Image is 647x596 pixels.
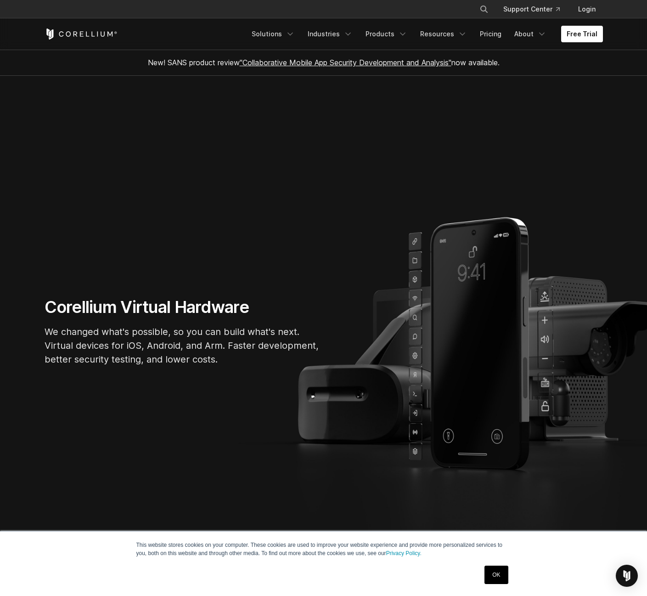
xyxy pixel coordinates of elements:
p: This website stores cookies on your computer. These cookies are used to improve your website expe... [136,541,511,557]
a: Resources [415,26,473,42]
a: Free Trial [561,26,603,42]
h1: Corellium Virtual Hardware [45,297,320,318]
div: Navigation Menu [468,1,603,17]
button: Search [476,1,492,17]
p: We changed what's possible, so you can build what's next. Virtual devices for iOS, Android, and A... [45,325,320,366]
a: Privacy Policy. [386,550,422,556]
div: Open Intercom Messenger [616,565,638,587]
a: Corellium Home [45,28,118,40]
a: Login [571,1,603,17]
a: Solutions [246,26,300,42]
a: Pricing [474,26,507,42]
a: OK [484,566,508,584]
a: Support Center [496,1,567,17]
a: Products [360,26,413,42]
div: Navigation Menu [246,26,603,42]
a: Industries [302,26,358,42]
a: "Collaborative Mobile App Security Development and Analysis" [240,58,451,67]
a: About [509,26,552,42]
span: New! SANS product review now available. [148,58,500,67]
